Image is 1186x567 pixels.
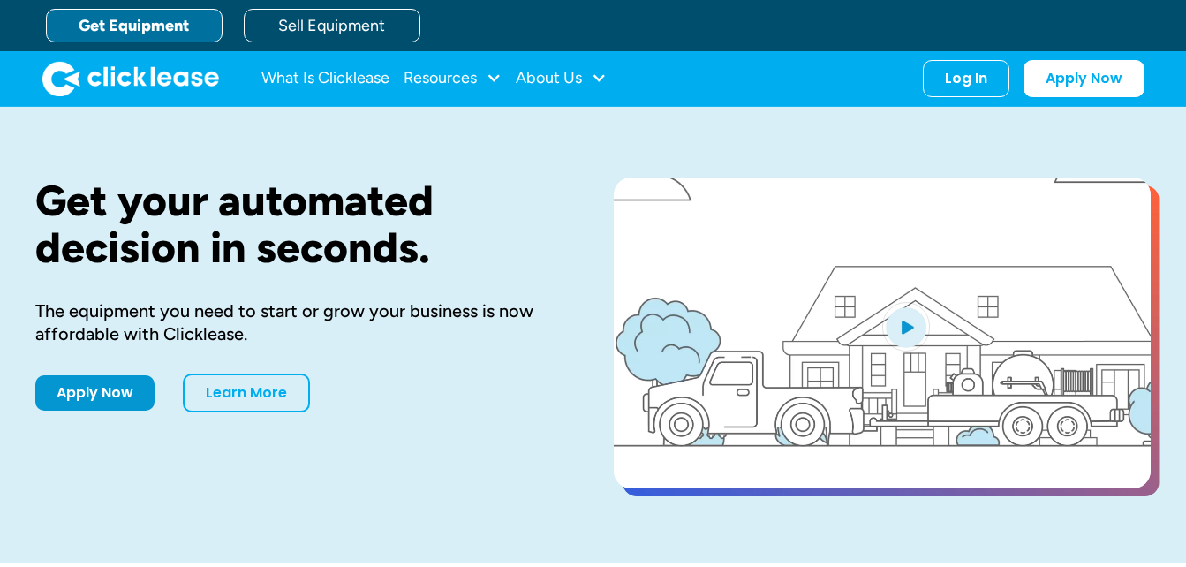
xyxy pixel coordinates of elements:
[1024,60,1144,97] a: Apply Now
[882,302,930,352] img: Blue play button logo on a light blue circular background
[42,61,219,96] img: Clicklease logo
[35,375,155,411] a: Apply Now
[516,61,607,96] div: About Us
[261,61,389,96] a: What Is Clicklease
[404,61,502,96] div: Resources
[183,374,310,412] a: Learn More
[945,70,987,87] div: Log In
[35,178,557,271] h1: Get your automated decision in seconds.
[614,178,1151,488] a: open lightbox
[46,9,223,42] a: Get Equipment
[244,9,420,42] a: Sell Equipment
[42,61,219,96] a: home
[35,299,557,345] div: The equipment you need to start or grow your business is now affordable with Clicklease.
